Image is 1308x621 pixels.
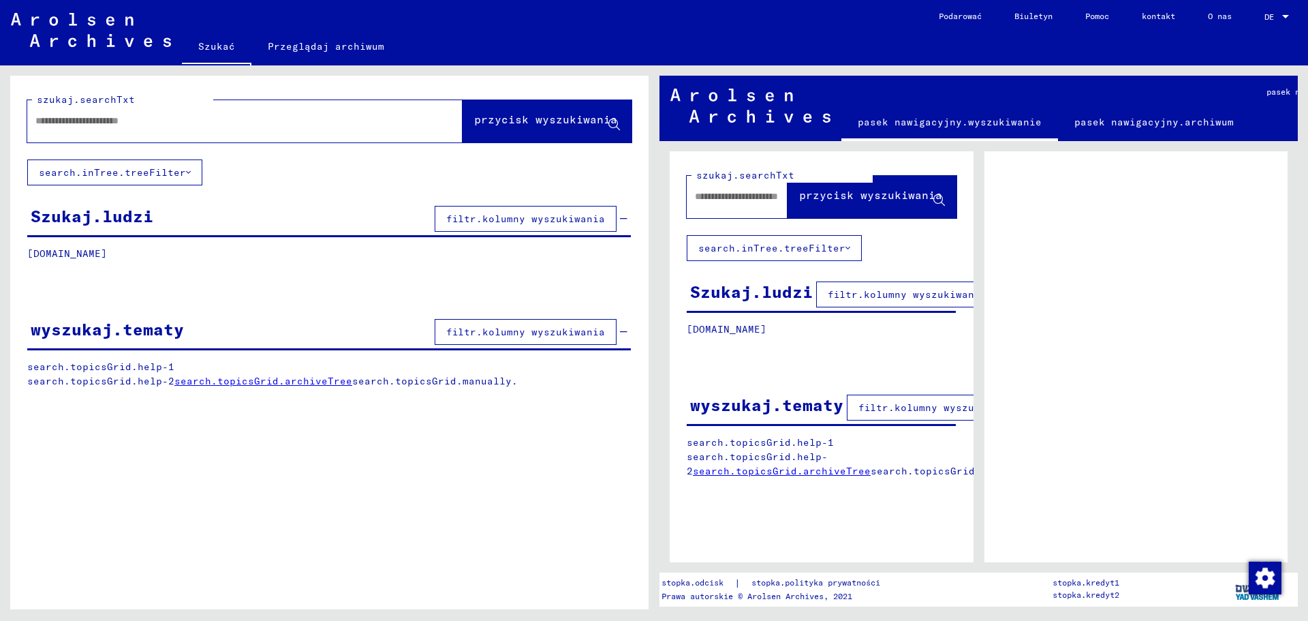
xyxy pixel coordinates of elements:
font: filtr.kolumny wyszukiwania [858,402,1017,414]
font: search.topicsGrid.help-1 [687,436,834,449]
font: filtr.kolumny wyszukiwania [828,288,986,301]
button: przycisk wyszukiwania [788,176,956,218]
font: pasek nawigacyjny.archiwum [1074,116,1234,128]
font: przycisk wyszukiwania [799,188,942,202]
font: filtr.kolumny wyszukiwania [446,326,605,338]
a: search.topicsGrid.archiveTree [693,465,871,477]
font: [DOMAIN_NAME] [27,247,107,260]
font: filtr.kolumny wyszukiwania [446,213,605,225]
font: search.inTree.treeFilter [698,242,845,254]
font: [DOMAIN_NAME] [687,323,766,335]
font: O nas [1208,11,1232,21]
font: wyszukaj.tematy [690,395,843,415]
font: DE [1264,12,1274,22]
font: przycisk wyszukiwania [474,112,617,126]
font: szukaj.searchTxt [37,93,135,106]
a: Szukać [182,30,251,65]
font: stopka.odcisk [661,577,723,588]
button: filtr.kolumny wyszukiwania [435,319,617,345]
font: Szukaj.ludzi [31,206,153,226]
font: Przeglądaj archiwum [268,40,384,52]
font: search.topicsGrid.help-1 [27,361,174,373]
img: Arolsen_neg.svg [11,13,171,47]
font: Pomoc [1085,11,1109,21]
font: kontakt [1142,11,1175,21]
img: yv_logo.png [1232,572,1283,606]
a: pasek nawigacyjny.archiwum [1058,106,1250,138]
font: Prawa autorskie © Arolsen Archives, 2021 [661,591,852,601]
a: search.topicsGrid.archiveTree [174,375,352,387]
font: Szukać [198,40,235,52]
font: search.topicsGrid.help-2 [27,375,174,387]
font: Podarować [939,11,982,21]
font: | [734,577,741,589]
font: search.topicsGrid.help-2 [687,451,828,477]
a: stopka.polityka prywatności [741,576,897,590]
button: search.inTree.treeFilter [687,235,862,261]
font: stopka.kredyt1 [1053,577,1119,588]
a: Przeglądaj archiwum [251,30,401,63]
font: stopka.kredyt2 [1053,590,1119,600]
font: Biuletyn [1014,11,1053,21]
font: Szukaj.ludzi [690,282,813,302]
a: stopka.odcisk [661,576,734,590]
font: search.topicsGrid.manually. [871,465,1036,477]
img: Arolsen_neg.svg [670,89,830,123]
button: search.inTree.treeFilter [27,160,202,185]
font: search.topicsGrid.manually. [352,375,518,387]
button: filtr.kolumny wyszukiwania [435,206,617,232]
button: filtr.kolumny wyszukiwania [847,395,1029,421]
font: pasek nawigacyjny.wyszukiwanie [858,116,1042,128]
button: przycisk wyszukiwania [463,100,632,142]
font: wyszukaj.tematy [31,319,184,339]
button: filtr.kolumny wyszukiwania [816,282,998,307]
font: stopka.polityka prywatności [751,577,880,588]
font: search.inTree.treeFilter [39,166,186,179]
img: Zmiana zgody [1249,562,1281,594]
a: pasek nawigacyjny.wyszukiwanie [841,106,1058,141]
font: szukaj.searchTxt [696,169,794,181]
